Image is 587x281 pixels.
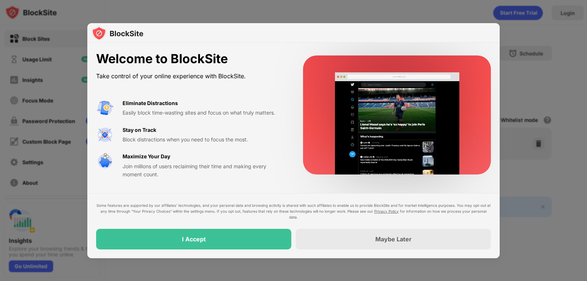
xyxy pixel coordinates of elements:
[123,162,285,179] div: Join millions of users reclaiming their time and making every moment count.
[92,26,143,41] img: logo-blocksite.svg
[123,136,285,144] div: Block distractions when you need to focus the most.
[123,152,170,161] div: Maximize Your Day
[374,209,399,213] a: Privacy Policy
[182,235,206,243] div: I Accept
[123,109,285,117] div: Easily block time-wasting sites and focus on what truly matters.
[96,202,491,220] div: Some features are supported by our affiliates’ technologies, and your personal data and browsing ...
[123,126,156,134] div: Stay on Track
[96,126,114,144] img: value-focus.svg
[96,71,285,82] div: Take control of your online experience with BlockSite.
[96,51,285,66] div: Welcome to BlockSite
[375,235,412,243] div: Maybe Later
[123,99,178,107] div: Eliminate Distractions
[96,99,114,117] img: value-avoid-distractions.svg
[96,152,114,170] img: value-safe-time.svg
